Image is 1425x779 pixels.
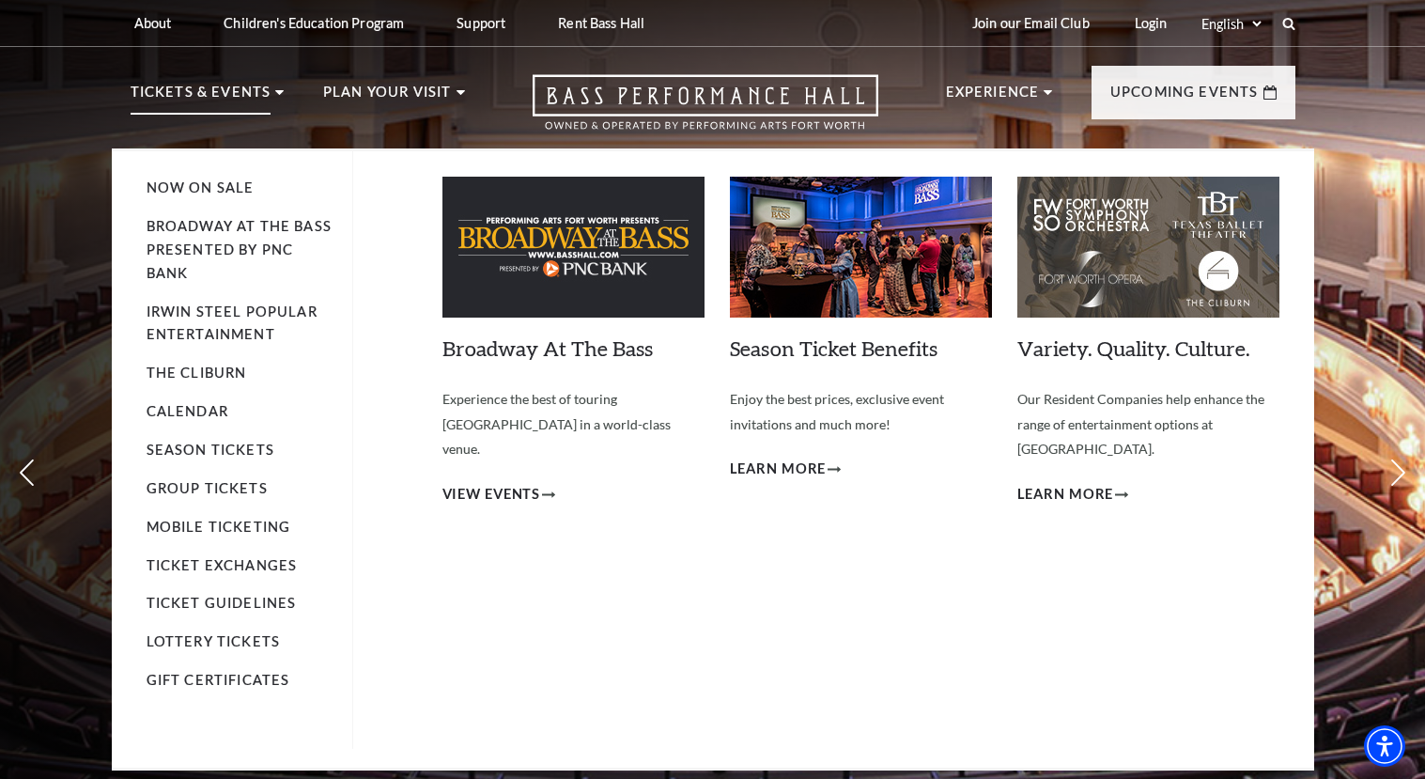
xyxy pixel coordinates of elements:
a: Variety. Quality. Culture. [1017,335,1250,361]
a: Group Tickets [147,480,268,496]
img: Season Ticket Benefits [730,177,992,318]
span: Learn More [730,458,827,481]
div: Accessibility Menu [1364,725,1405,767]
p: Support [457,15,505,31]
p: Plan Your Visit [323,81,452,115]
a: Now On Sale [147,179,255,195]
a: Broadway At The Bass presented by PNC Bank [147,218,332,281]
span: Learn More [1017,483,1114,506]
p: Experience the best of touring [GEOGRAPHIC_DATA] in a world-class venue. [442,387,705,462]
a: Mobile Ticketing [147,519,291,535]
a: The Cliburn [147,365,247,381]
a: Season Ticket Benefits [730,335,937,361]
img: Variety. Quality. Culture. [1017,177,1279,318]
span: View Events [442,483,541,506]
a: Lottery Tickets [147,633,281,649]
a: Ticket Guidelines [147,595,297,611]
a: Learn More Variety. Quality. Culture. [1017,483,1129,506]
p: Our Resident Companies help enhance the range of entertainment options at [GEOGRAPHIC_DATA]. [1017,387,1279,462]
select: Select: [1198,15,1264,33]
p: Upcoming Events [1110,81,1259,115]
a: Irwin Steel Popular Entertainment [147,304,318,343]
a: Broadway At The Bass [442,335,653,361]
p: Tickets & Events [131,81,271,115]
a: Gift Certificates [147,672,290,688]
a: Learn More Season Ticket Benefits [730,458,842,481]
a: Season Tickets [147,442,274,458]
p: Rent Bass Hall [558,15,644,31]
a: Open this option [465,74,946,148]
p: Enjoy the best prices, exclusive event invitations and much more! [730,387,992,437]
a: View Events [442,483,556,506]
a: Calendar [147,403,228,419]
img: Broadway At The Bass [442,177,705,318]
p: Experience [946,81,1040,115]
p: About [134,15,172,31]
p: Children's Education Program [224,15,404,31]
a: Ticket Exchanges [147,557,298,573]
